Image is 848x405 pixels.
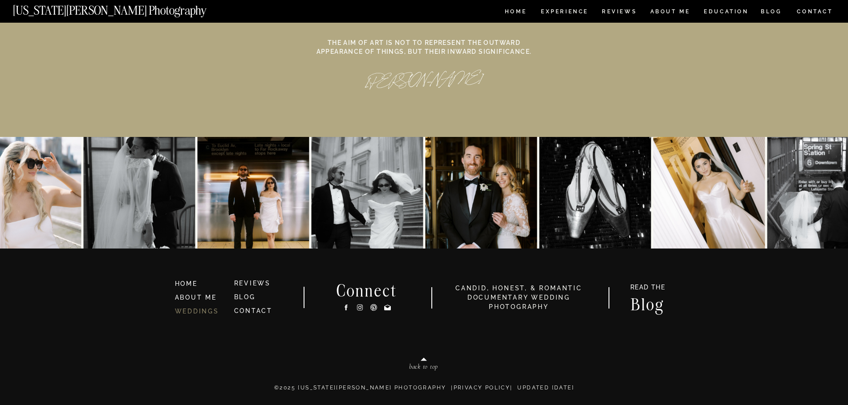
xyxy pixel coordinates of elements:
a: BLOG [234,293,256,301]
img: Kat & Jett, NYC style [311,137,423,249]
a: ABOUT ME [650,9,690,16]
a: BLOG [761,9,782,16]
a: Privacy Policy [454,385,511,391]
a: REVIEWS [602,9,635,16]
a: [US_STATE][PERSON_NAME] Photography [13,4,236,12]
img: Party 4 the Zarones [539,137,651,249]
a: back to top [371,363,476,373]
img: Lauren 🤍 [653,137,765,249]
a: WEDDINGS [175,308,219,315]
a: HOME [175,279,227,289]
img: K&J [197,137,309,249]
a: ABOUT ME [175,294,217,301]
a: HOME [503,9,528,16]
a: READ THE [626,284,670,293]
p: ©2025 [US_STATE][PERSON_NAME] PHOTOGRAPHY | | Updated [DATE] [157,384,692,401]
a: CONTACT [234,307,273,314]
img: Anna & Felipe — embracing the moment, and the magic follows. [83,137,195,249]
p: [PERSON_NAME] [332,71,516,96]
a: CONTACT [796,7,833,16]
a: Experience [541,9,588,16]
p: The aim of art is not to represent the outward appearance of things, but their inward significance. [315,39,533,62]
a: REVIEWS [234,280,271,287]
h2: Connect [325,283,409,297]
h3: candid, honest, & romantic Documentary Wedding photography [444,284,594,312]
img: A&R at The Beekman [425,137,537,249]
a: Blog [622,297,674,310]
a: EDUCATION [703,9,750,16]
